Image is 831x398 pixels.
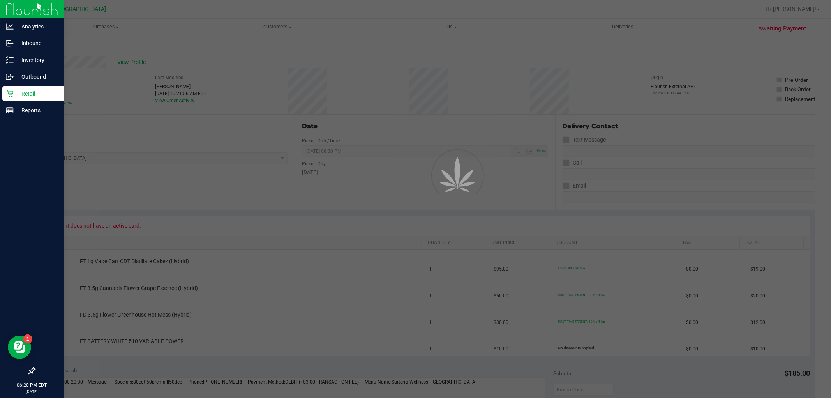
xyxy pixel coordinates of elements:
[14,39,60,48] p: Inbound
[14,89,60,98] p: Retail
[14,22,60,31] p: Analytics
[6,39,14,47] inline-svg: Inbound
[8,336,31,359] iframe: Resource center
[4,389,60,394] p: [DATE]
[4,382,60,389] p: 06:20 PM EDT
[6,56,14,64] inline-svg: Inventory
[14,55,60,65] p: Inventory
[6,73,14,81] inline-svg: Outbound
[6,106,14,114] inline-svg: Reports
[23,334,32,344] iframe: Resource center unread badge
[14,106,60,115] p: Reports
[6,23,14,30] inline-svg: Analytics
[14,72,60,81] p: Outbound
[6,90,14,97] inline-svg: Retail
